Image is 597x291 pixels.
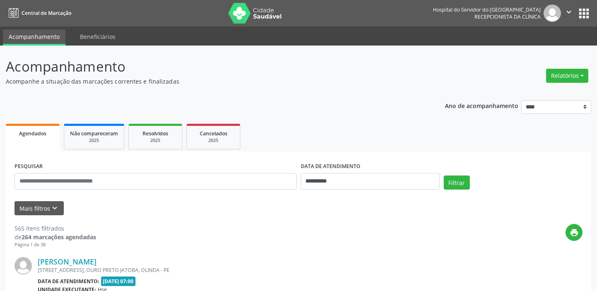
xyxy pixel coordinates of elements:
[38,267,458,274] div: [STREET_ADDRESS], OURO PRETO JATOBA, OLINDA - PE
[301,160,360,173] label: DATA DE ATENDIMENTO
[15,224,96,233] div: 565 itens filtrados
[70,130,118,137] span: Não compareceram
[6,77,416,86] p: Acompanhe a situação das marcações correntes e finalizadas
[15,233,96,241] div: de
[38,278,99,285] b: Data de atendimento:
[15,160,43,173] label: PESQUISAR
[433,6,541,13] div: Hospital do Servidor do [GEOGRAPHIC_DATA]
[22,233,96,241] strong: 264 marcações agendadas
[143,130,168,137] span: Resolvidos
[101,277,136,286] span: [DATE] 07:00
[474,13,541,20] span: Recepcionista da clínica
[570,228,579,237] i: print
[15,241,96,248] div: Página 1 de 38
[50,204,59,213] i: keyboard_arrow_down
[544,5,561,22] img: img
[6,6,71,20] a: Central de Marcação
[22,10,71,17] span: Central de Marcação
[15,201,64,216] button: Mais filtroskeyboard_arrow_down
[577,6,591,21] button: apps
[70,137,118,144] div: 2025
[564,7,573,17] i: 
[193,137,234,144] div: 2025
[15,257,32,274] img: img
[444,176,470,190] button: Filtrar
[135,137,176,144] div: 2025
[561,5,577,22] button: 
[200,130,227,137] span: Cancelados
[74,29,121,44] a: Beneficiários
[566,224,582,241] button: print
[6,56,416,77] p: Acompanhamento
[19,130,46,137] span: Agendados
[38,257,97,266] a: [PERSON_NAME]
[3,29,65,46] a: Acompanhamento
[546,69,588,83] button: Relatórios
[445,100,518,111] p: Ano de acompanhamento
